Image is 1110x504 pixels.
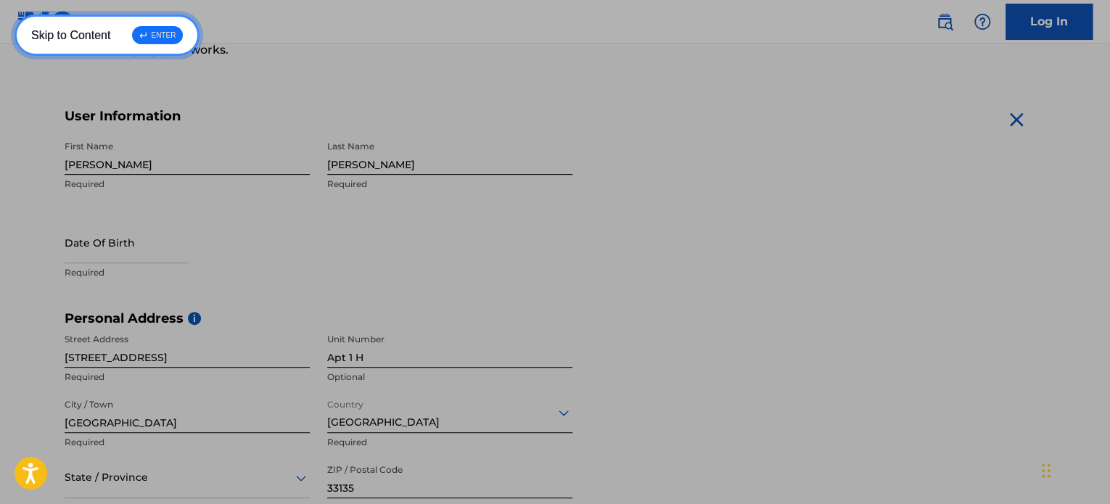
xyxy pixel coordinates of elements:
[65,310,1045,327] h5: Personal Address
[327,436,572,449] p: Required
[1005,108,1028,131] img: close
[65,436,310,449] p: Required
[327,394,572,430] div: [GEOGRAPHIC_DATA]
[1037,434,1110,504] iframe: Chat Widget
[327,389,363,411] label: Country
[65,371,310,384] p: Required
[1006,4,1093,40] a: Log In
[65,108,572,125] h5: User Information
[65,178,310,191] p: Required
[188,312,201,325] span: i
[974,13,991,30] img: help
[17,11,73,32] img: MLC Logo
[936,13,953,30] img: search
[327,371,572,384] p: Optional
[327,178,572,191] p: Required
[930,7,959,36] a: Public Search
[968,7,997,36] div: Help
[65,266,310,279] p: Required
[1042,449,1051,492] div: Drag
